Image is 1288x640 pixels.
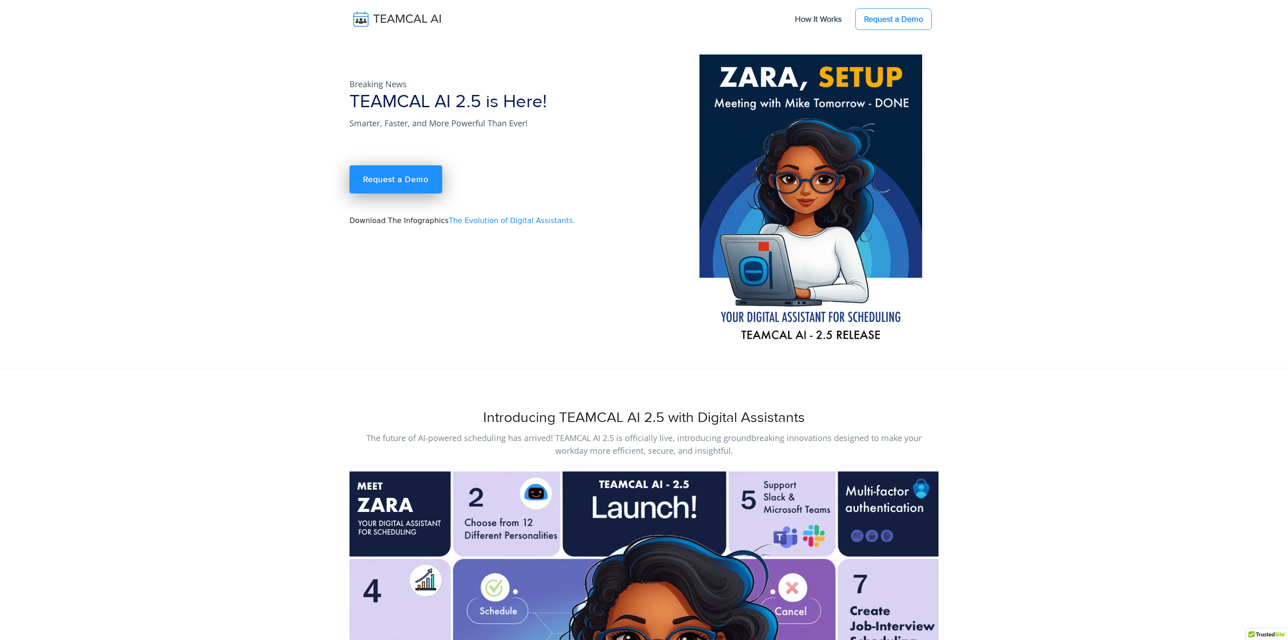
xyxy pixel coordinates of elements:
[699,55,922,346] img: pic
[349,432,939,457] p: The future of AI-powered scheduling has arrived! TEAMCAL AI 2.5 is officially live, introducing g...
[786,10,851,29] a: How It Works
[349,91,689,113] h1: TEAMCAL AI 2.5 is Here!
[349,77,622,91] p: Breaking News
[855,8,932,30] a: Request a Demo
[349,409,939,427] h2: Introducing TEAMCAL AI 2.5 with Digital Assistants
[449,216,575,225] a: The Evolution of Digital Assistants.
[344,55,694,368] div: Download The Infographics
[349,116,622,130] p: Smarter, Faster, and More Powerful Than Ever!
[349,165,442,193] a: Request a Demo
